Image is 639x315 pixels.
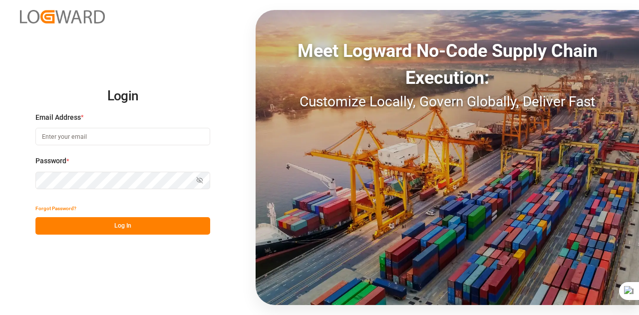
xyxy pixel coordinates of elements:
[256,37,639,91] div: Meet Logward No-Code Supply Chain Execution:
[35,217,210,235] button: Log In
[20,10,105,23] img: Logward_new_orange.png
[35,128,210,145] input: Enter your email
[35,156,66,166] span: Password
[35,200,76,217] button: Forgot Password?
[256,91,639,112] div: Customize Locally, Govern Globally, Deliver Fast
[35,80,210,112] h2: Login
[35,112,81,123] span: Email Address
